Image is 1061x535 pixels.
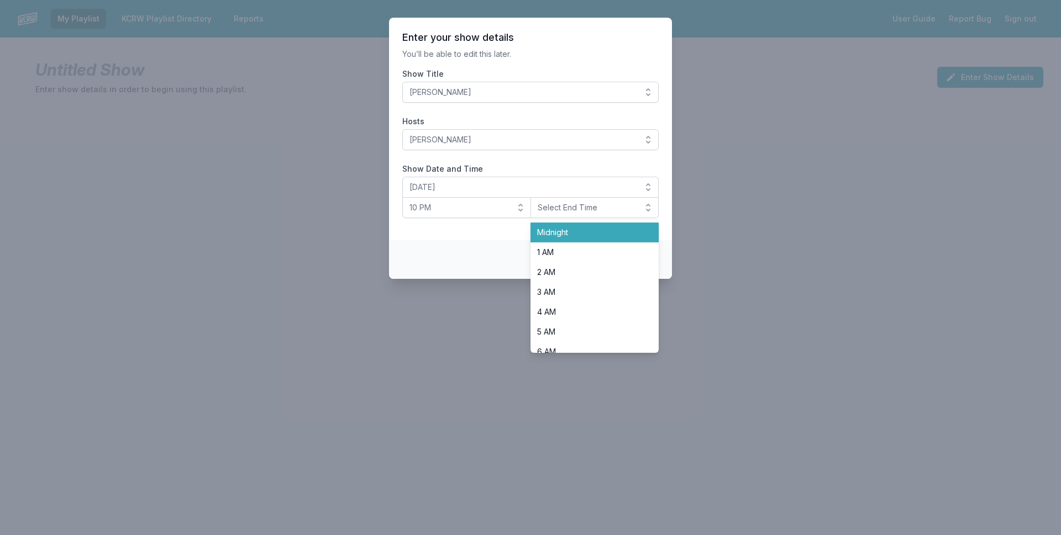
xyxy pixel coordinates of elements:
[537,287,639,298] span: 3 AM
[537,326,639,337] span: 5 AM
[538,202,637,213] span: Select End Time
[537,306,639,317] span: 4 AM
[409,134,636,145] span: [PERSON_NAME]
[409,87,636,98] span: [PERSON_NAME]
[402,82,659,103] button: [PERSON_NAME]
[402,163,483,174] legend: Show Date and Time
[537,346,639,357] span: 6 AM
[402,177,659,198] button: [DATE]
[537,267,639,278] span: 2 AM
[409,182,636,193] span: [DATE]
[409,202,508,213] span: 10 PM
[530,197,659,218] button: Select End Time
[402,129,659,150] button: [PERSON_NAME]
[402,116,659,127] label: Hosts
[537,227,639,238] span: Midnight
[402,49,659,60] p: You’ll be able to edit this later.
[537,247,639,258] span: 1 AM
[402,31,659,44] header: Enter your show details
[402,197,531,218] button: 10 PM
[402,68,659,80] label: Show Title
